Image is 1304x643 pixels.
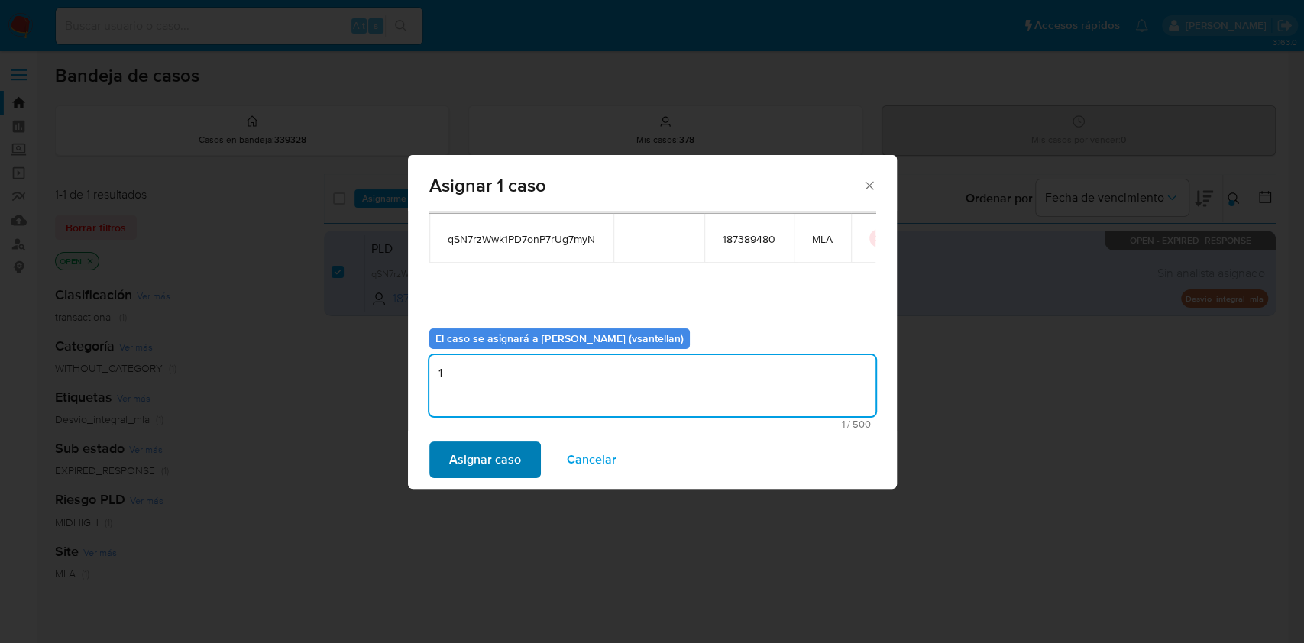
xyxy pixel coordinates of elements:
span: Asignar 1 caso [429,176,862,195]
button: Cancelar [547,441,636,478]
button: icon-button [869,229,888,247]
span: Cancelar [567,443,616,477]
textarea: 1 [429,355,875,416]
button: Asignar caso [429,441,541,478]
button: Cerrar ventana [862,178,875,192]
b: El caso se asignará a [PERSON_NAME] (vsantellan) [435,331,684,346]
span: Asignar caso [449,443,521,477]
span: qSN7rzWwk1PD7onP7rUg7myN [448,232,595,246]
div: assign-modal [408,155,897,489]
span: Máximo 500 caracteres [434,419,871,429]
span: 187389480 [723,232,775,246]
span: MLA [812,232,833,246]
